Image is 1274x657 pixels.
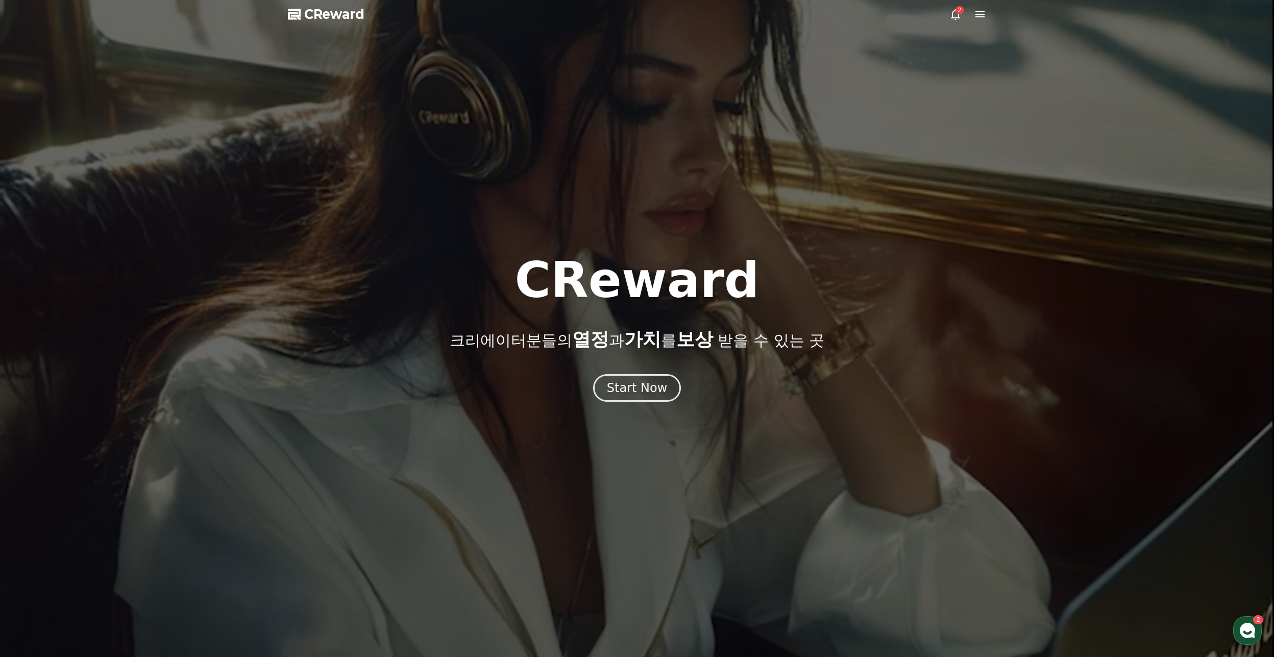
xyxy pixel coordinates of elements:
[572,329,609,350] span: 열정
[949,8,962,20] a: 2
[624,329,661,350] span: 가치
[288,6,364,22] a: CReward
[607,380,668,396] div: Start Now
[593,384,681,394] a: Start Now
[304,6,364,22] span: CReward
[955,6,964,14] div: 2
[514,256,759,305] h1: CReward
[676,329,713,350] span: 보상
[450,329,824,350] p: 크리에이터분들의 과 를 받을 수 있는 곳
[593,374,681,402] button: Start Now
